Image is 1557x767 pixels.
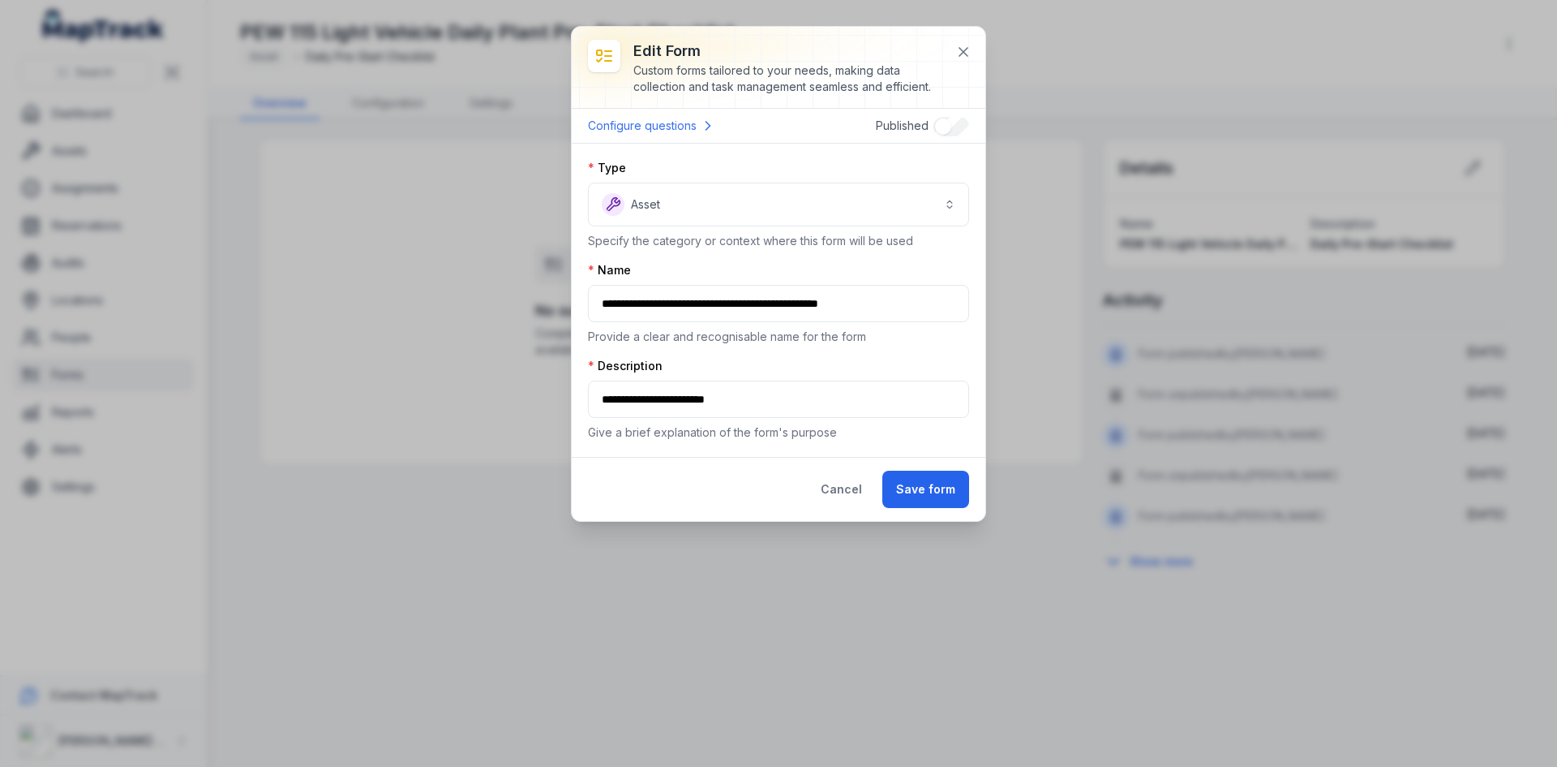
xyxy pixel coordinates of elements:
label: Name [588,262,631,278]
div: Custom forms tailored to your needs, making data collection and task management seamless and effi... [633,62,943,95]
button: Save form [882,471,969,508]
button: Asset [588,183,969,226]
label: Type [588,160,626,176]
p: Specify the category or context where this form will be used [588,233,969,249]
h3: Edit form [633,40,943,62]
button: Cancel [807,471,876,508]
p: Provide a clear and recognisable name for the form [588,329,969,345]
label: Description [588,358,663,374]
span: Published [876,118,929,132]
p: Give a brief explanation of the form's purpose [588,424,969,441]
a: Configure questions [588,115,716,136]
